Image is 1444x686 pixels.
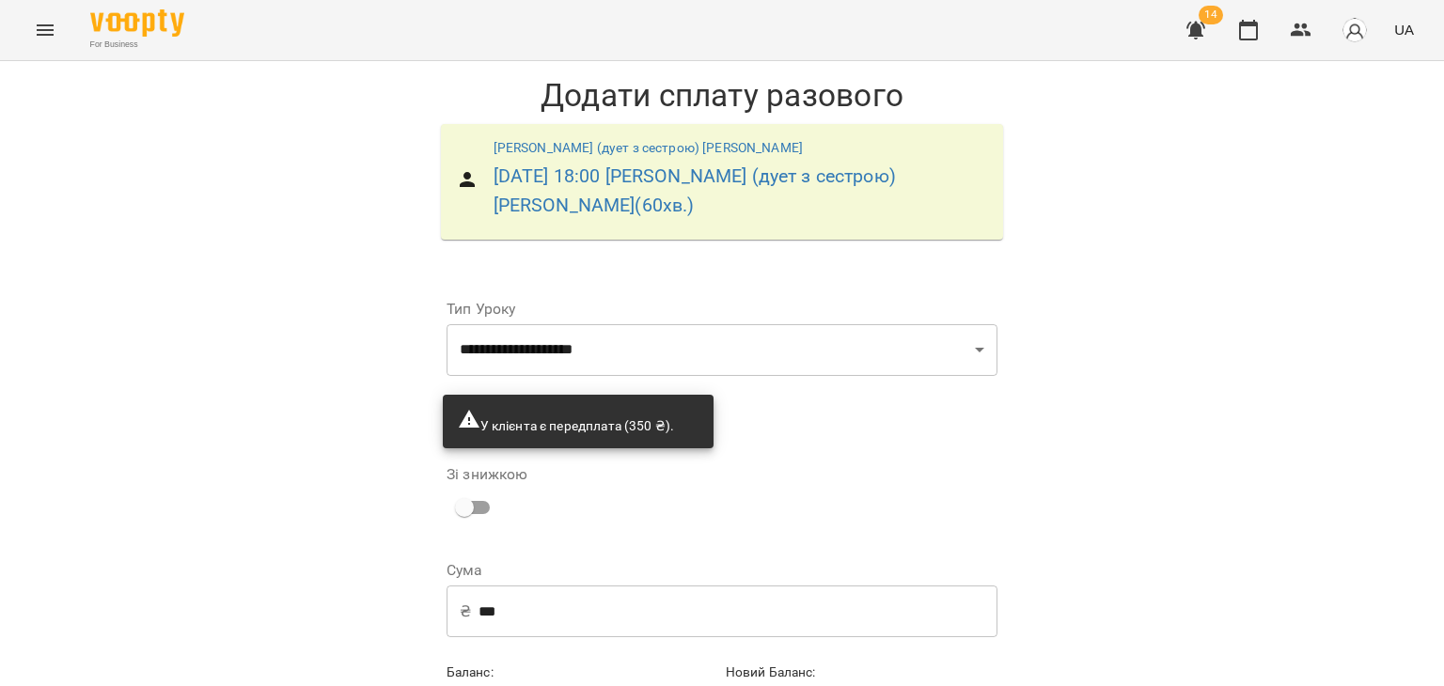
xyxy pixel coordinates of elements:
[458,418,674,433] span: У клієнта є передплата (350 ₴).
[494,140,803,155] a: [PERSON_NAME] (дует з сестрою) [PERSON_NAME]
[447,563,997,578] label: Сума
[460,600,471,623] p: ₴
[1387,12,1421,47] button: UA
[1342,17,1368,43] img: avatar_s.png
[447,302,997,317] label: Тип Уроку
[447,663,718,683] h6: Баланс :
[432,76,1012,115] h1: Додати сплату разового
[447,467,527,482] label: Зі знижкою
[90,9,184,37] img: Voopty Logo
[1199,6,1223,24] span: 14
[726,663,997,683] h6: Новий Баланс :
[23,8,68,53] button: Menu
[1394,20,1414,39] span: UA
[494,165,896,216] a: [DATE] 18:00 [PERSON_NAME] (дует з сестрою) [PERSON_NAME](60хв.)
[90,39,184,51] span: For Business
